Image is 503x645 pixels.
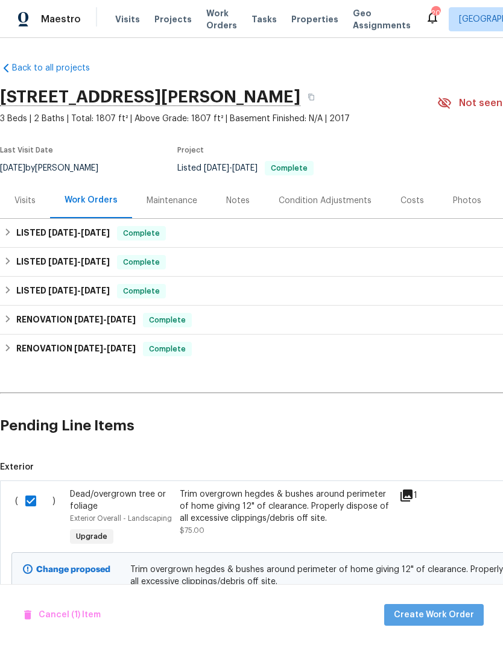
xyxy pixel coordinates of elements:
div: Work Orders [65,194,118,206]
span: - [74,344,136,353]
span: [DATE] [107,344,136,353]
span: Complete [144,314,191,326]
span: - [48,228,110,237]
button: Cancel (1) Item [19,604,106,626]
span: Complete [144,343,191,355]
span: - [48,257,110,266]
h6: LISTED [16,255,110,269]
span: [DATE] [107,315,136,324]
div: 20 [431,7,440,19]
div: Costs [400,195,424,207]
button: Copy Address [300,86,322,108]
span: Tasks [251,15,277,24]
span: [DATE] [48,228,77,237]
span: Complete [118,256,165,268]
h6: LISTED [16,284,110,298]
div: ( ) [11,485,66,552]
div: Maintenance [147,195,197,207]
span: $75.00 [180,527,204,534]
h6: RENOVATION [16,342,136,356]
span: Create Work Order [394,608,474,623]
span: Visits [115,13,140,25]
span: Maestro [41,13,81,25]
span: [DATE] [48,286,77,295]
span: Project [177,146,204,154]
span: Complete [118,285,165,297]
span: [DATE] [204,164,229,172]
span: Complete [118,227,165,239]
span: Properties [291,13,338,25]
span: Geo Assignments [353,7,411,31]
div: Photos [453,195,481,207]
span: - [48,286,110,295]
div: Notes [226,195,250,207]
button: Create Work Order [384,604,484,626]
span: Upgrade [71,530,112,543]
div: Visits [14,195,36,207]
div: Trim overgrown hegdes & bushes around perimeter of home giving 12" of clearance. Properly dispose... [180,488,392,524]
span: [DATE] [74,315,103,324]
span: [DATE] [81,228,110,237]
span: Exterior Overall - Landscaping [70,515,172,522]
span: Complete [266,165,312,172]
span: [DATE] [81,286,110,295]
span: Work Orders [206,7,237,31]
span: Projects [154,13,192,25]
h6: LISTED [16,226,110,241]
span: [DATE] [74,344,103,353]
span: [DATE] [81,257,110,266]
span: - [74,315,136,324]
span: [DATE] [48,257,77,266]
div: Condition Adjustments [279,195,372,207]
span: - [204,164,258,172]
span: Cancel (1) Item [24,608,101,623]
div: 1 [399,488,447,503]
span: [DATE] [232,164,258,172]
span: Dead/overgrown tree or foliage [70,490,166,511]
h6: RENOVATION [16,313,136,327]
span: Listed [177,164,314,172]
b: Change proposed [36,565,110,574]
